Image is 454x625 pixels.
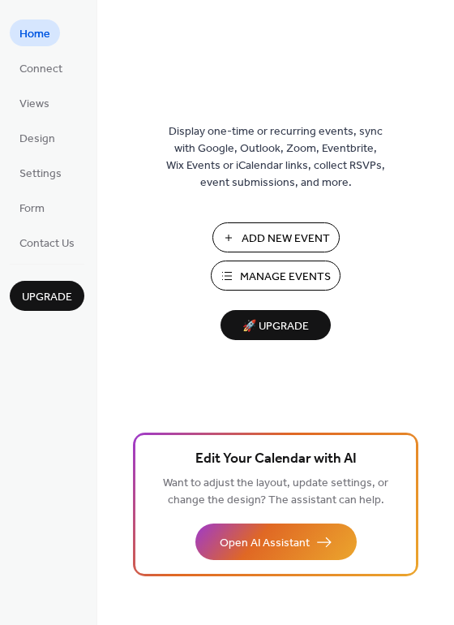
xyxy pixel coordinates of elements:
[10,194,54,221] a: Form
[19,166,62,183] span: Settings
[10,229,84,256] a: Contact Us
[220,535,310,552] span: Open AI Assistant
[10,159,71,186] a: Settings
[195,524,357,560] button: Open AI Assistant
[163,472,388,511] span: Want to adjust the layout, update settings, or change the design? The assistant can help.
[10,19,60,46] a: Home
[19,200,45,218] span: Form
[195,448,357,471] span: Edit Your Calendar with AI
[19,26,50,43] span: Home
[211,261,340,291] button: Manage Events
[19,235,75,252] span: Contact Us
[10,54,72,81] a: Connect
[19,131,55,148] span: Design
[230,316,321,338] span: 🚀 Upgrade
[19,61,62,78] span: Connect
[212,222,340,252] button: Add New Event
[19,96,49,113] span: Views
[10,281,84,311] button: Upgrade
[10,124,65,151] a: Design
[221,310,331,340] button: 🚀 Upgrade
[22,289,72,306] span: Upgrade
[166,123,385,192] span: Display one-time or recurring events, sync with Google, Outlook, Zoom, Eventbrite, Wix Events or ...
[242,231,330,248] span: Add New Event
[10,89,59,116] a: Views
[240,269,331,286] span: Manage Events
